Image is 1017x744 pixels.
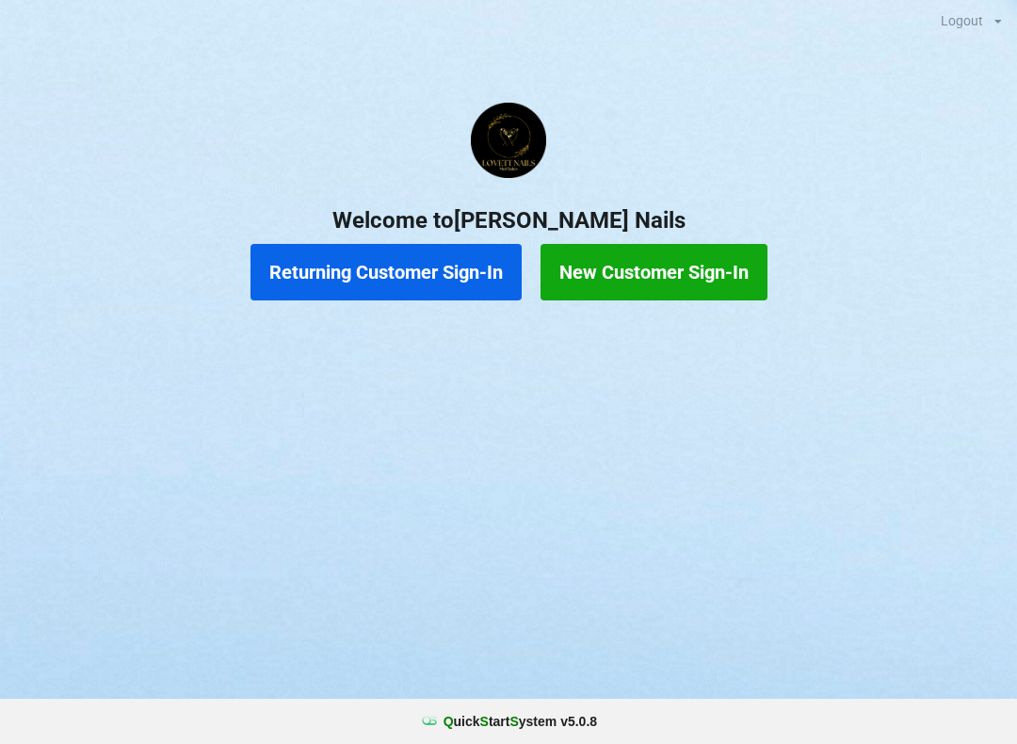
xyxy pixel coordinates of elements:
[250,244,522,300] button: Returning Customer Sign-In
[471,103,546,178] img: Lovett1.png
[420,712,439,731] img: favicon.ico
[541,244,767,300] button: New Customer Sign-In
[509,714,518,729] span: S
[480,714,489,729] span: S
[941,14,983,27] div: Logout
[444,712,597,731] b: uick tart ystem v 5.0.8
[444,714,454,729] span: Q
